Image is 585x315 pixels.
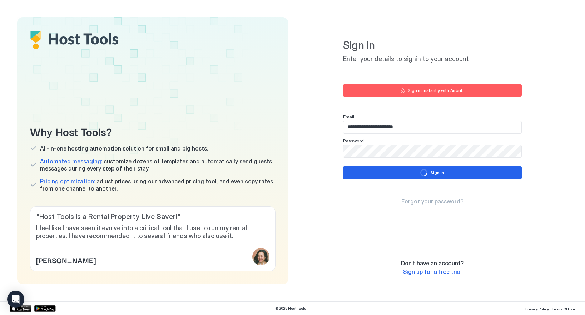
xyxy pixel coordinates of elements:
[403,268,462,276] a: Sign up for a free trial
[343,114,354,119] span: Email
[343,55,522,63] span: Enter your details to signin to your account
[401,198,463,205] a: Forgot your password?
[36,255,96,265] span: [PERSON_NAME]
[275,306,306,311] span: © 2025 Host Tools
[420,169,427,176] div: loading
[552,307,575,311] span: Terms Of Use
[525,305,549,312] a: Privacy Policy
[343,84,522,97] button: Sign in instantly with Airbnb
[401,260,464,267] span: Don't have an account?
[343,121,521,133] input: Input Field
[40,178,95,185] span: Pricing optimization:
[10,305,31,312] a: App Store
[525,307,549,311] span: Privacy Policy
[7,291,24,308] div: Open Intercom Messenger
[40,158,276,172] span: customize dozens of templates and automatically send guests messages during every step of their s...
[343,39,522,52] span: Sign in
[36,212,269,221] span: " Host Tools is a Rental Property Live Saver! "
[40,158,102,165] span: Automated messaging:
[343,166,522,179] button: loadingSign in
[343,145,521,157] input: Input Field
[252,248,269,265] div: profile
[40,178,276,192] span: adjust prices using our advanced pricing tool, and even copy rates from one channel to another.
[36,224,269,240] span: I feel like I have seen it evolve into a critical tool that I use to run my rental properties. I ...
[430,169,444,176] div: Sign in
[40,145,208,152] span: All-in-one hosting automation solution for small and big hosts.
[343,138,364,143] span: Password
[552,305,575,312] a: Terms Of Use
[408,87,464,94] div: Sign in instantly with Airbnb
[34,305,56,312] a: Google Play Store
[30,123,276,139] span: Why Host Tools?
